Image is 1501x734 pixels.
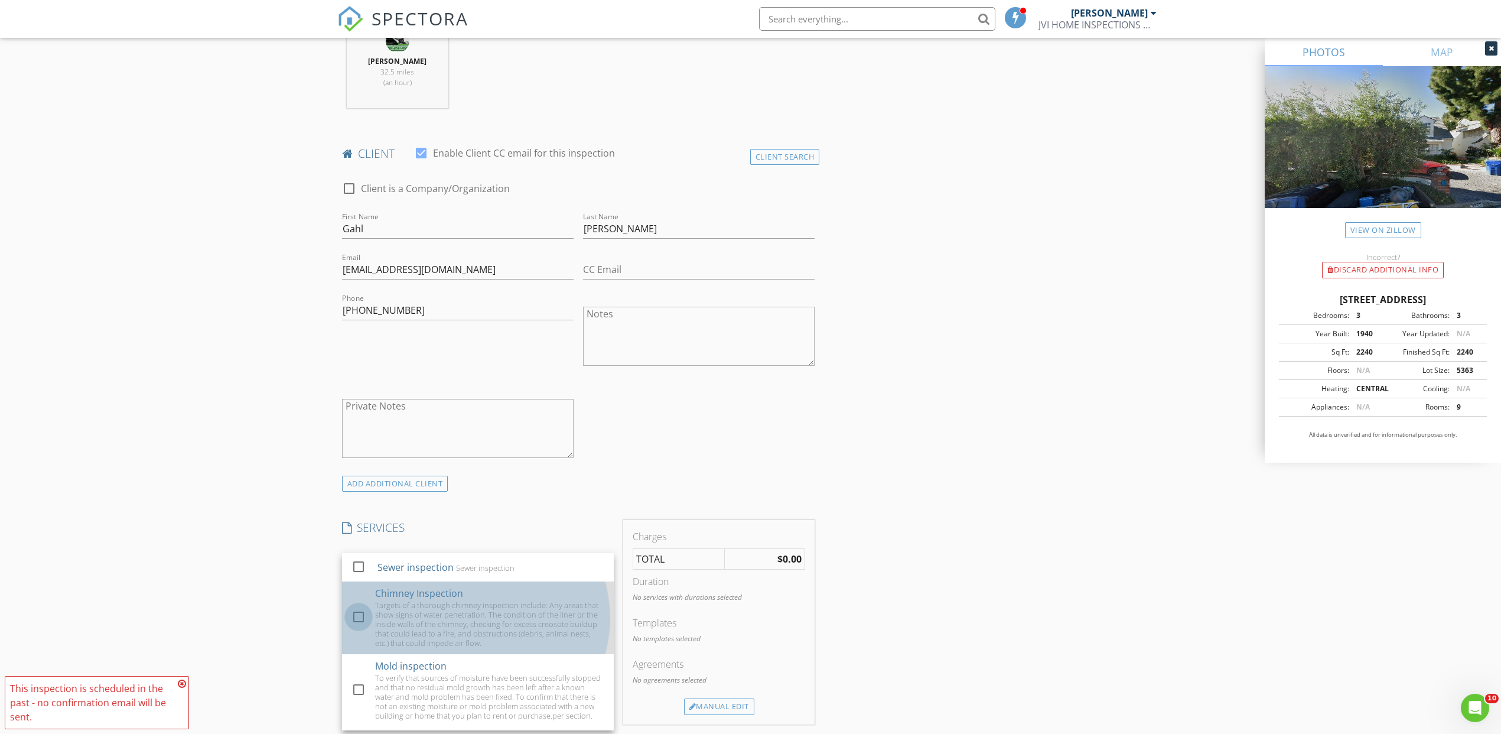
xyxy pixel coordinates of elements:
[383,77,412,87] span: (an hour)
[375,673,604,720] div: To verify that sources of moisture have been successfully stopped and that no residual mold growt...
[372,6,468,31] span: SPECTORA
[777,553,802,566] strong: $0.00
[433,147,615,159] label: Enable Client CC email for this inspection
[633,530,805,544] div: Charges
[1383,365,1450,376] div: Lot Size:
[1265,38,1383,66] a: PHOTOS
[368,56,426,66] strong: [PERSON_NAME]
[1349,310,1383,321] div: 3
[1383,329,1450,339] div: Year Updated:
[455,563,514,573] div: Sewer inspection
[10,681,174,724] div: This inspection is scheduled in the past - no confirmation email will be sent.
[375,586,463,600] div: Chimney Inspection
[633,574,805,589] div: Duration
[1450,365,1483,376] div: 5363
[1282,402,1349,413] div: Appliances:
[361,183,510,194] label: Client is a Company/Organization
[1457,329,1470,339] span: N/A
[375,659,447,673] div: Mold inspection
[1383,347,1450,358] div: Finished Sq Ft:
[1282,329,1349,339] div: Year Built:
[750,149,820,165] div: Client Search
[1279,431,1487,439] p: All data is unverified and for informational purposes only.
[1383,384,1450,394] div: Cooling:
[1265,66,1501,236] img: streetview
[759,7,995,31] input: Search everything...
[1282,365,1349,376] div: Floors:
[633,616,805,630] div: Templates
[342,520,614,535] h4: SERVICES
[633,549,724,570] td: TOTAL
[1349,347,1383,358] div: 2240
[342,476,448,492] div: ADD ADDITIONAL client
[1450,347,1483,358] div: 2240
[633,634,805,644] p: No templates selected
[1461,694,1489,722] iframe: Intercom live chat
[633,592,805,603] p: No services with durations selected
[1450,310,1483,321] div: 3
[1356,365,1370,375] span: N/A
[1450,402,1483,413] div: 9
[633,657,805,671] div: Agreements
[377,560,453,574] div: Sewer inspection
[1282,384,1349,394] div: Heating:
[1282,310,1349,321] div: Bedrooms:
[380,67,414,77] span: 32.5 miles
[375,600,604,648] div: Targets of a thorough chimney inspection include: Any areas that show signs of water penetration....
[1282,347,1349,358] div: Sq Ft:
[337,6,363,32] img: The Best Home Inspection Software - Spectora
[1383,38,1501,66] a: MAP
[1383,402,1450,413] div: Rooms:
[342,146,815,161] h4: client
[1349,384,1383,394] div: CENTRAL
[1457,384,1470,394] span: N/A
[1279,293,1487,307] div: [STREET_ADDRESS]
[1383,310,1450,321] div: Bathrooms:
[1265,252,1501,262] div: Incorrect?
[1349,329,1383,339] div: 1940
[1038,19,1157,31] div: JVI HOME INSPECTIONS & RETROFIT
[1345,222,1421,238] a: View on Zillow
[1485,694,1499,703] span: 10
[1356,402,1370,412] span: N/A
[633,675,805,686] p: No agreements selected
[1322,262,1444,278] div: Discard Additional info
[1071,7,1148,19] div: [PERSON_NAME]
[684,699,754,715] div: Manual Edit
[337,16,468,41] a: SPECTORA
